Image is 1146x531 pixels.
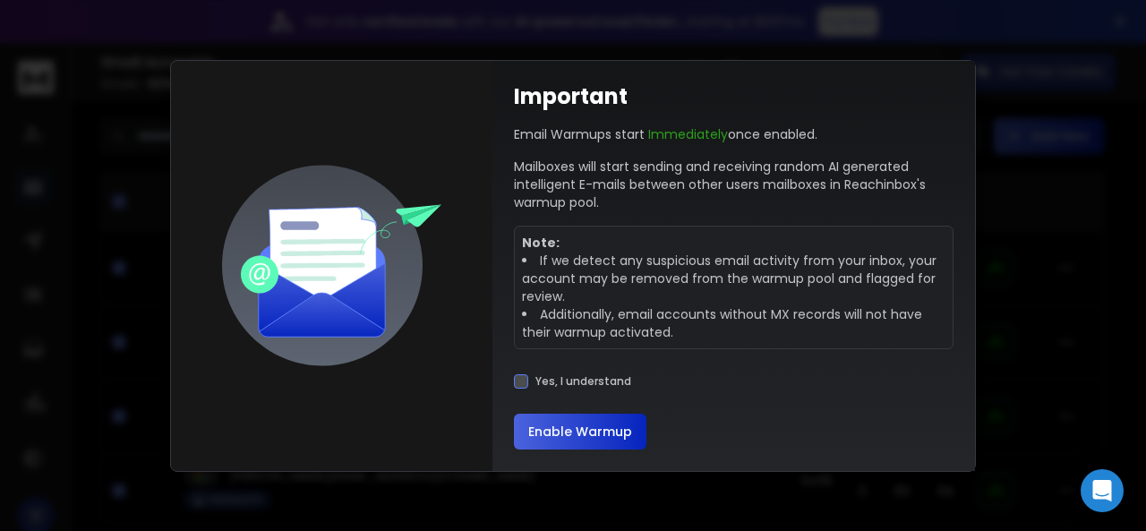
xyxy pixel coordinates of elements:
[535,374,631,389] label: Yes, I understand
[514,414,646,450] button: Enable Warmup
[522,252,945,305] li: If we detect any suspicious email activity from your inbox, your account may be removed from the ...
[514,82,628,111] h1: Important
[648,125,728,143] span: Immediately
[514,125,817,143] p: Email Warmups start once enabled.
[1081,469,1124,512] div: Open Intercom Messenger
[514,158,954,211] p: Mailboxes will start sending and receiving random AI generated intelligent E-mails between other ...
[522,305,945,341] li: Additionally, email accounts without MX records will not have their warmup activated.
[522,234,945,252] p: Note:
